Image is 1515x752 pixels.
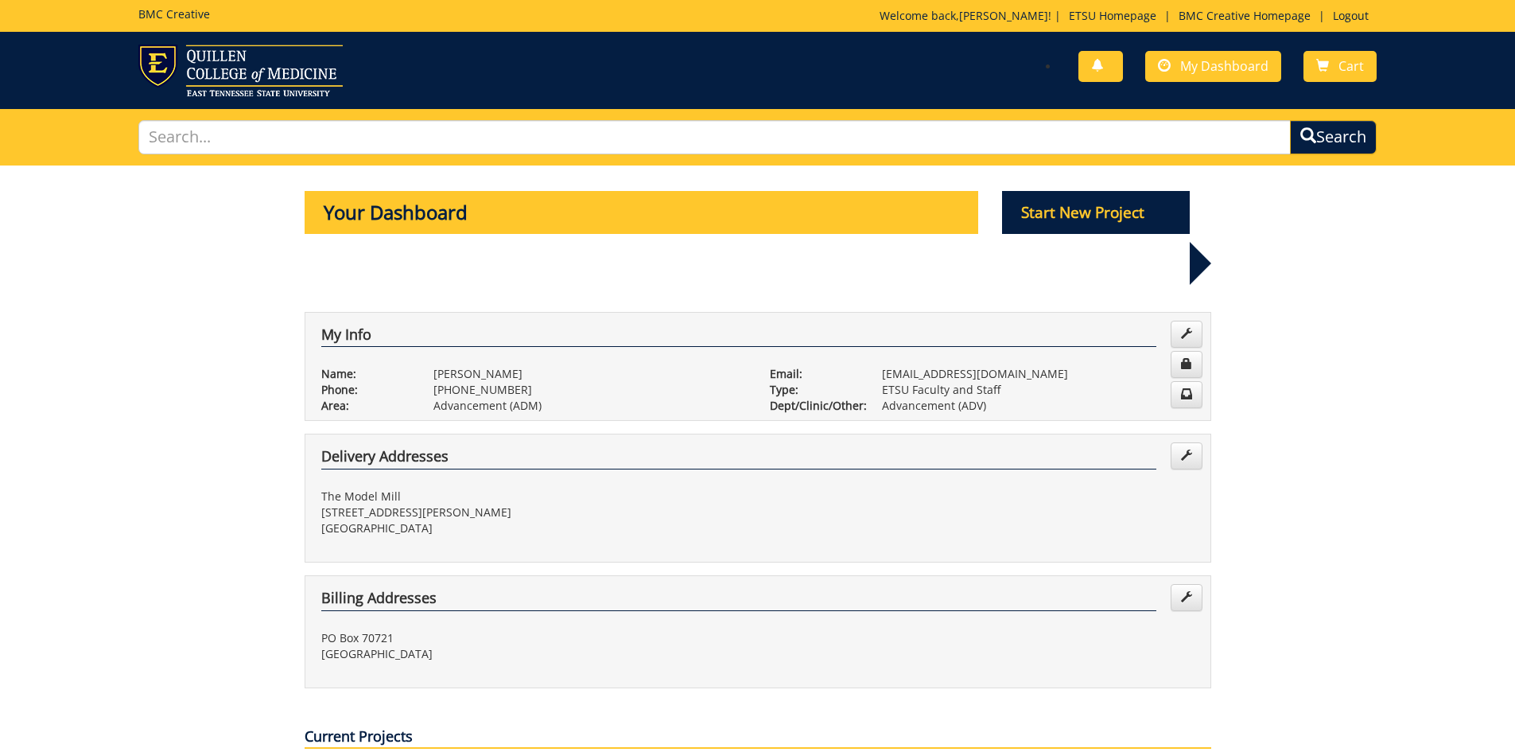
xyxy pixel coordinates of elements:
a: Change Communication Preferences [1171,381,1202,408]
p: Dept/Clinic/Other: [770,398,858,414]
p: Advancement (ADM) [433,398,746,414]
a: Start New Project [1002,206,1190,221]
p: [STREET_ADDRESS][PERSON_NAME] [321,505,746,520]
p: Welcome back, ! | | | [880,8,1377,24]
p: Type: [770,382,858,398]
p: Area: [321,398,410,414]
p: Phone: [321,382,410,398]
a: Cart [1303,51,1377,82]
h5: BMC Creative [138,8,210,20]
p: Your Dashboard [305,191,979,234]
p: The Model Mill [321,489,746,505]
button: Search [1290,120,1377,154]
a: BMC Creative Homepage [1171,8,1319,23]
p: [GEOGRAPHIC_DATA] [321,646,746,662]
h4: My Info [321,327,1156,348]
a: Logout [1325,8,1377,23]
p: [PHONE_NUMBER] [433,382,746,398]
p: Name: [321,366,410,382]
p: Start New Project [1002,191,1190,234]
p: Current Projects [305,727,1211,749]
p: [GEOGRAPHIC_DATA] [321,520,746,536]
p: [EMAIL_ADDRESS][DOMAIN_NAME] [882,366,1195,382]
a: My Dashboard [1145,51,1281,82]
p: Email: [770,366,858,382]
a: Edit Addresses [1171,442,1202,470]
span: Cart [1338,57,1364,75]
h4: Billing Addresses [321,590,1156,611]
img: ETSU logo [138,45,343,96]
p: [PERSON_NAME] [433,366,746,382]
input: Search... [138,120,1292,154]
p: Advancement (ADV) [882,398,1195,414]
span: My Dashboard [1180,57,1268,75]
a: Edit Info [1171,321,1202,348]
a: Edit Addresses [1171,584,1202,611]
h4: Delivery Addresses [321,449,1156,470]
a: Change Password [1171,351,1202,378]
p: PO Box 70721 [321,630,746,646]
a: [PERSON_NAME] [959,8,1048,23]
p: ETSU Faculty and Staff [882,382,1195,398]
a: ETSU Homepage [1061,8,1164,23]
